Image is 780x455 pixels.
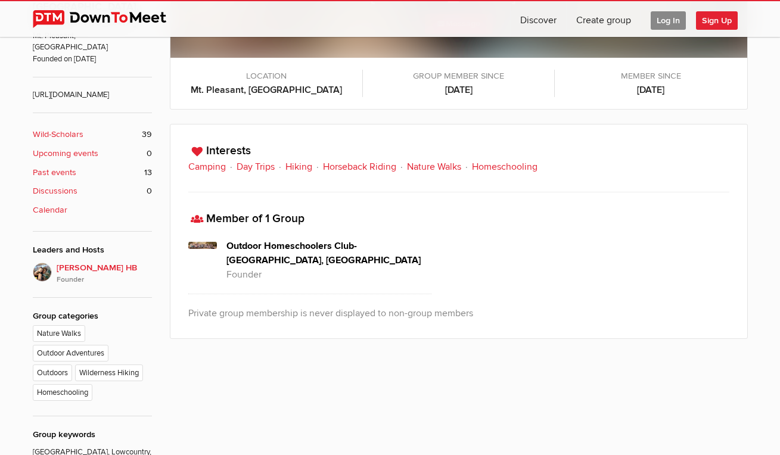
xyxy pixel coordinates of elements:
[567,83,735,97] b: [DATE]
[57,275,152,285] i: Founder
[33,310,152,323] div: Group categories
[33,204,67,217] b: Calendar
[142,128,152,141] span: 39
[696,1,747,37] a: Sign Up
[567,1,641,37] a: Create group
[33,128,152,141] a: Wild-Scholars 39
[641,1,695,37] a: Log In
[33,147,152,160] a: Upcoming events 0
[33,185,152,198] a: Discussions 0
[147,147,152,160] span: 0
[567,70,735,83] span: Member since
[33,77,152,101] span: [URL][DOMAIN_NAME]
[33,166,76,179] b: Past events
[375,83,543,97] b: [DATE]
[33,204,152,217] a: Calendar
[33,185,77,198] b: Discussions
[182,70,350,83] span: LOCATION
[226,239,432,267] h4: Outdoor Homeschoolers Club- [GEOGRAPHIC_DATA], [GEOGRAPHIC_DATA]
[33,244,152,257] div: Leaders and Hosts
[651,11,686,30] span: Log In
[375,70,543,83] span: Group member since
[696,11,738,30] span: Sign Up
[188,306,729,320] p: Private group membership is never displayed to non-group members
[144,166,152,179] span: 13
[33,30,152,54] span: Mt. Pleasant, [GEOGRAPHIC_DATA]
[188,210,729,227] h3: Member of 1 Group
[226,267,432,282] p: Founder
[33,54,152,65] span: Founded on [DATE]
[33,428,152,441] div: Group keywords
[33,263,52,282] img: Elizabeth HB
[33,147,98,160] b: Upcoming events
[147,185,152,198] span: 0
[188,142,729,160] h3: Interests
[33,166,152,179] a: Past events 13
[57,261,152,285] span: [PERSON_NAME] HB
[182,83,350,97] b: Mt. Pleasant, [GEOGRAPHIC_DATA]
[511,1,566,37] a: Discover
[33,128,83,141] b: Wild-Scholars
[33,10,185,28] img: DownToMeet
[33,263,152,285] a: [PERSON_NAME] HBFounder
